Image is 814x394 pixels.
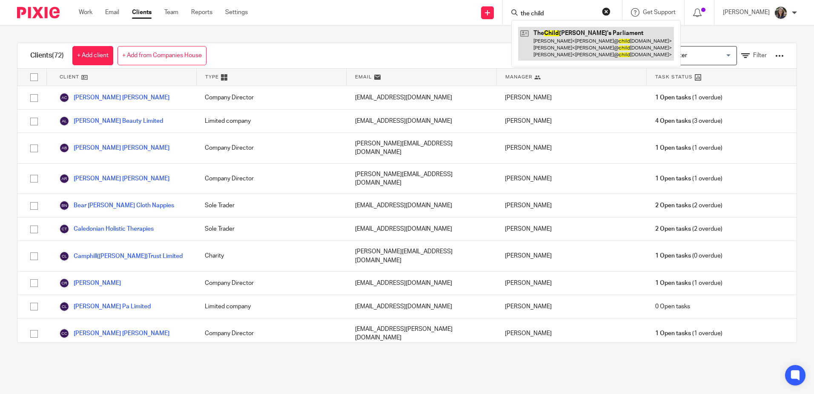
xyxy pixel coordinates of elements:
[355,73,372,81] span: Email
[496,133,646,163] div: [PERSON_NAME]
[496,194,646,217] div: [PERSON_NAME]
[59,200,174,211] a: Bear [PERSON_NAME] Cloth Nappies
[655,329,722,338] span: (1 overdue)
[774,6,788,20] img: Profile%20photo.jpg
[59,224,69,234] img: svg%3E
[191,8,212,17] a: Reports
[59,224,154,234] a: Caledonian Holistic Therapies
[347,133,496,163] div: [PERSON_NAME][EMAIL_ADDRESS][DOMAIN_NAME]
[496,272,646,295] div: [PERSON_NAME]
[347,241,496,271] div: [PERSON_NAME][EMAIL_ADDRESS][DOMAIN_NAME]
[655,117,722,125] span: (3 overdue)
[655,174,722,183] span: (1 overdue)
[753,52,767,58] span: Filter
[655,144,722,152] span: (1 overdue)
[655,279,722,287] span: (1 overdue)
[347,194,496,217] div: [EMAIL_ADDRESS][DOMAIN_NAME]
[59,251,183,261] a: Camphill([PERSON_NAME])Trust Limited
[505,73,532,81] span: Manager
[347,295,496,318] div: [EMAIL_ADDRESS][DOMAIN_NAME]
[655,93,691,102] span: 1 Open tasks
[655,73,693,81] span: Task Status
[643,9,676,15] span: Get Support
[655,302,690,311] span: 0 Open tasks
[655,329,691,338] span: 1 Open tasks
[59,143,69,153] img: svg%3E
[59,93,169,103] a: [PERSON_NAME] [PERSON_NAME]
[205,73,219,81] span: Type
[196,241,346,271] div: Charity
[347,86,496,109] div: [EMAIL_ADDRESS][DOMAIN_NAME]
[520,10,596,18] input: Search
[105,8,119,17] a: Email
[496,319,646,349] div: [PERSON_NAME]
[59,278,121,288] a: [PERSON_NAME]
[59,174,69,184] img: svg%3E
[196,164,346,194] div: Company Director
[347,217,496,240] div: [EMAIL_ADDRESS][DOMAIN_NAME]
[164,8,178,17] a: Team
[496,217,646,240] div: [PERSON_NAME]
[225,8,248,17] a: Settings
[72,46,113,65] a: + Add client
[347,164,496,194] div: [PERSON_NAME][EMAIL_ADDRESS][DOMAIN_NAME]
[79,8,92,17] a: Work
[196,319,346,349] div: Company Director
[59,143,169,153] a: [PERSON_NAME] [PERSON_NAME]
[59,116,163,126] a: [PERSON_NAME] Beauty Limited
[59,301,151,312] a: [PERSON_NAME] Pa Limited
[196,217,346,240] div: Sole Trader
[602,7,610,16] button: Clear
[196,272,346,295] div: Company Director
[59,328,69,339] img: svg%3E
[60,73,79,81] span: Client
[621,43,784,68] div: View:
[496,295,646,318] div: [PERSON_NAME]
[496,110,646,133] div: [PERSON_NAME]
[496,86,646,109] div: [PERSON_NAME]
[17,7,60,18] img: Pixie
[655,252,722,260] span: (0 overdue)
[347,319,496,349] div: [EMAIL_ADDRESS][PERSON_NAME][DOMAIN_NAME]
[30,51,64,60] h1: Clients
[59,174,169,184] a: [PERSON_NAME] [PERSON_NAME]
[655,201,722,210] span: (2 overdue)
[655,144,691,152] span: 1 Open tasks
[26,69,42,85] input: Select all
[347,272,496,295] div: [EMAIL_ADDRESS][DOMAIN_NAME]
[653,48,732,63] input: Search for option
[655,225,691,233] span: 2 Open tasks
[655,225,722,233] span: (2 overdue)
[196,295,346,318] div: Limited company
[196,86,346,109] div: Company Director
[655,252,691,260] span: 1 Open tasks
[655,174,691,183] span: 1 Open tasks
[196,194,346,217] div: Sole Trader
[59,116,69,126] img: svg%3E
[496,164,646,194] div: [PERSON_NAME]
[59,251,69,261] img: svg%3E
[655,201,691,210] span: 2 Open tasks
[132,8,152,17] a: Clients
[652,46,737,65] div: Search for option
[52,52,64,59] span: (72)
[655,93,722,102] span: (1 overdue)
[59,328,169,339] a: [PERSON_NAME] [PERSON_NAME]
[655,279,691,287] span: 1 Open tasks
[196,133,346,163] div: Company Director
[655,117,691,125] span: 4 Open tasks
[118,46,206,65] a: + Add from Companies House
[59,278,69,288] img: svg%3E
[59,200,69,211] img: svg%3E
[196,110,346,133] div: Limited company
[59,301,69,312] img: svg%3E
[723,8,770,17] p: [PERSON_NAME]
[347,110,496,133] div: [EMAIL_ADDRESS][DOMAIN_NAME]
[59,93,69,103] img: svg%3E
[496,241,646,271] div: [PERSON_NAME]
